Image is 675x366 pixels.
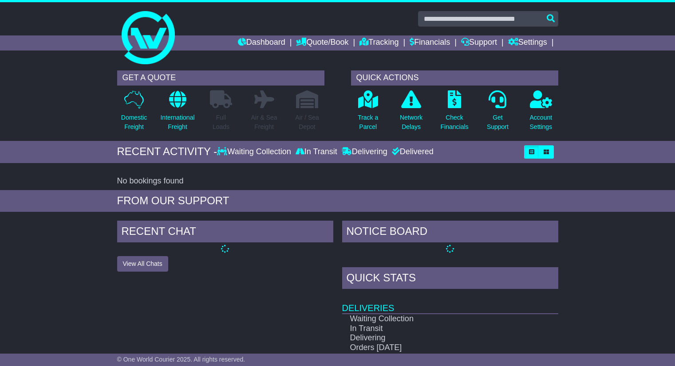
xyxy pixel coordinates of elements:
[117,70,324,86] div: GET A QUOTE
[342,221,558,245] div: NOTICE BOARD
[210,113,232,132] p: Full Loads
[440,90,469,136] a: CheckFinancials
[410,35,450,51] a: Financials
[117,221,333,245] div: RECENT CHAT
[117,195,558,207] div: FROM OUR SUPPORT
[342,267,558,291] div: Quick Stats
[358,113,378,132] p: Track a Parcel
[530,113,553,132] p: Account Settings
[351,70,558,86] div: QUICK ACTIONS
[117,176,558,186] div: No bookings found
[342,333,527,343] td: Delivering
[342,291,558,314] td: Deliveries
[359,35,399,51] a: Tracking
[295,113,319,132] p: Air / Sea Depot
[486,90,509,136] a: GetSupport
[529,90,553,136] a: AccountSettings
[342,343,527,353] td: Orders [DATE]
[342,314,527,324] td: Waiting Collection
[399,90,423,136] a: NetworkDelays
[293,147,339,157] div: In Transit
[160,90,195,136] a: InternationalFreight
[339,147,390,157] div: Delivering
[508,35,547,51] a: Settings
[121,113,147,132] p: Domestic Freight
[487,113,509,132] p: Get Support
[117,256,168,272] button: View All Chats
[238,35,285,51] a: Dashboard
[251,113,277,132] p: Air & Sea Freight
[160,113,194,132] p: International Freight
[342,353,527,362] td: Orders This Week
[117,356,245,363] span: © One World Courier 2025. All rights reserved.
[121,90,147,136] a: DomesticFreight
[296,35,348,51] a: Quote/Book
[441,113,469,132] p: Check Financials
[217,147,293,157] div: Waiting Collection
[357,90,379,136] a: Track aParcel
[461,35,497,51] a: Support
[117,145,217,158] div: RECENT ACTIVITY -
[400,113,422,132] p: Network Delays
[390,147,434,157] div: Delivered
[342,324,527,334] td: In Transit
